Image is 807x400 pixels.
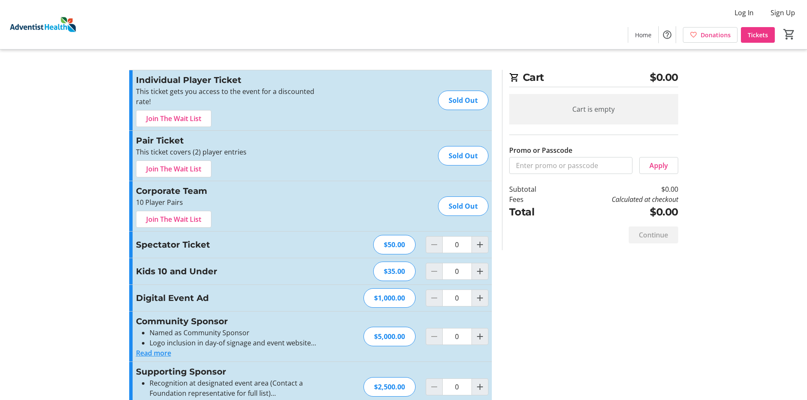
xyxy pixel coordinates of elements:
button: Cart [782,27,797,42]
button: Join The Wait List [136,211,211,228]
p: 10 Player Pairs [136,197,321,207]
input: Digital Event Ad Quantity [442,290,472,306]
div: $50.00 [373,235,416,254]
span: Join The Wait List [146,214,201,224]
h3: Corporate Team [136,185,321,197]
div: $35.00 [373,262,416,281]
button: Join The Wait List [136,160,211,177]
button: Increment by one [472,328,488,345]
p: This ticket covers (2) player entries [136,147,321,157]
a: Home [628,27,658,43]
li: Recognition at designated event area (Contact a Foundation representative for full list) [150,378,321,398]
input: Spectator Ticket Quantity [442,236,472,253]
input: Enter promo or passcode [509,157,632,174]
span: Donations [701,30,731,39]
img: Adventist Health's Logo [5,3,80,46]
h3: Kids 10 and Under [136,265,321,278]
span: Join The Wait List [146,113,201,124]
h3: Digital Event Ad [136,292,321,304]
button: Log In [728,6,760,19]
h3: Individual Player Ticket [136,74,321,86]
span: Apply [649,160,668,171]
span: $0.00 [650,70,678,85]
button: Increment by one [472,290,488,306]
li: Named as Community Sponsor [150,328,321,338]
div: Cart is empty [509,94,678,124]
h2: Cart [509,70,678,87]
div: Sold Out [438,196,488,216]
div: This ticket gets you access to the event for a discounted rate! [136,86,321,107]
button: Increment by one [472,379,488,395]
span: Home [635,30,652,39]
div: Sold Out [438,146,488,166]
button: Read more [136,348,171,358]
button: Increment by one [472,237,488,253]
button: Sign Up [764,6,802,19]
td: $0.00 [558,184,678,194]
td: $0.00 [558,204,678,220]
h3: Community Sponsor [136,315,321,328]
h3: Spectator Ticket [136,238,321,251]
button: Increment by one [472,263,488,279]
td: Total [509,204,558,220]
span: Sign Up [771,8,795,18]
h3: Pair Ticket [136,134,321,147]
button: Join The Wait List [136,110,211,127]
li: Logo inclusion in day-of signage and event website [150,338,321,348]
span: Log In [735,8,754,18]
div: $1,000.00 [363,288,416,308]
a: Donations [683,27,738,43]
div: $5,000.00 [363,327,416,346]
div: $2,500.00 [363,377,416,397]
input: Supporting Sponsor Quantity [442,378,472,395]
td: Calculated at checkout [558,194,678,204]
input: Kids 10 and Under Quantity [442,263,472,280]
input: Community Sponsor Quantity [442,328,472,345]
td: Subtotal [509,184,558,194]
td: Fees [509,194,558,204]
button: Apply [639,157,678,174]
span: Tickets [748,30,768,39]
div: Sold Out [438,91,488,110]
span: Join The Wait List [146,164,201,174]
a: Tickets [741,27,775,43]
button: Help [659,26,676,43]
label: Promo or Passcode [509,145,572,155]
h3: Supporting Sponsor [136,365,321,378]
